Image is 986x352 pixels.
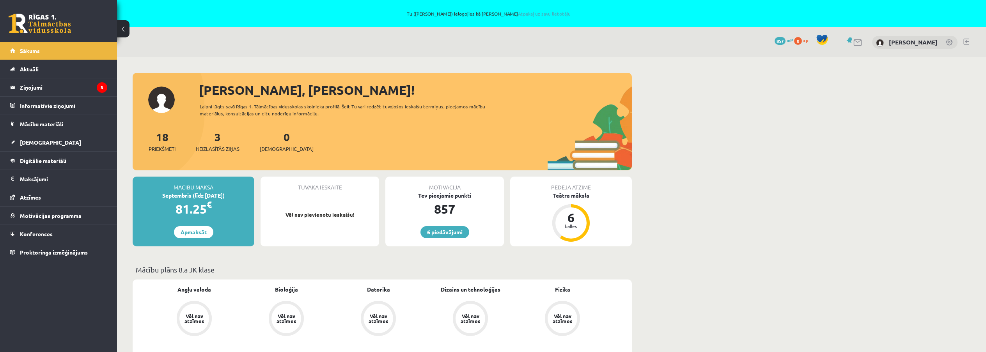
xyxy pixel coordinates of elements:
span: Proktoringa izmēģinājums [20,249,88,256]
span: Digitālie materiāli [20,157,66,164]
span: Neizlasītās ziņas [196,145,239,153]
span: 0 [794,37,802,45]
div: 81.25 [133,200,254,218]
span: Priekšmeti [149,145,176,153]
span: € [207,199,212,210]
img: Elizabete Kaupere [876,39,884,47]
span: Atzīmes [20,194,41,201]
p: Vēl nav pievienotu ieskaišu! [264,211,375,219]
a: Bioloģija [275,285,298,294]
div: Laipni lūgts savā Rīgas 1. Tālmācības vidusskolas skolnieka profilā. Šeit Tu vari redzēt tuvojošo... [200,103,499,117]
a: Vēl nav atzīmes [148,301,240,338]
span: Konferences [20,230,53,237]
div: 857 [385,200,504,218]
div: balles [559,224,583,228]
a: Apmaksāt [174,226,213,238]
a: Vēl nav atzīmes [240,301,332,338]
a: 6 piedāvājumi [420,226,469,238]
div: Vēl nav atzīmes [275,313,297,324]
span: [DEMOGRAPHIC_DATA] [20,139,81,146]
a: Vēl nav atzīmes [332,301,424,338]
a: 3Neizlasītās ziņas [196,130,239,153]
div: 6 [559,211,583,224]
a: Datorika [367,285,390,294]
a: 0 xp [794,37,812,43]
a: Vēl nav atzīmes [424,301,516,338]
a: Digitālie materiāli [10,152,107,170]
a: [DEMOGRAPHIC_DATA] [10,133,107,151]
span: Motivācijas programma [20,212,82,219]
a: Mācību materiāli [10,115,107,133]
span: Mācību materiāli [20,120,63,127]
span: 857 [775,37,786,45]
div: Vēl nav atzīmes [459,313,481,324]
a: Motivācijas programma [10,207,107,225]
span: mP [787,37,793,43]
div: Teātra māksla [510,191,632,200]
a: Fizika [555,285,570,294]
span: Sākums [20,47,40,54]
a: Ziņojumi3 [10,78,107,96]
div: Pēdējā atzīme [510,177,632,191]
a: Angļu valoda [177,285,211,294]
a: Aktuāli [10,60,107,78]
a: Proktoringa izmēģinājums [10,243,107,261]
div: Tuvākā ieskaite [261,177,379,191]
a: Vēl nav atzīmes [516,301,608,338]
a: 0[DEMOGRAPHIC_DATA] [260,130,314,153]
legend: Ziņojumi [20,78,107,96]
legend: Informatīvie ziņojumi [20,97,107,115]
a: Informatīvie ziņojumi [10,97,107,115]
a: 857 mP [775,37,793,43]
a: Rīgas 1. Tālmācības vidusskola [9,14,71,33]
a: Dizains un tehnoloģijas [441,285,500,294]
div: Mācību maksa [133,177,254,191]
div: Vēl nav atzīmes [367,313,389,324]
div: Septembris (līdz [DATE]) [133,191,254,200]
div: [PERSON_NAME], [PERSON_NAME]! [199,81,632,99]
div: Tev pieejamie punkti [385,191,504,200]
a: Konferences [10,225,107,243]
i: 3 [97,82,107,93]
span: [DEMOGRAPHIC_DATA] [260,145,314,153]
div: Vēl nav atzīmes [183,313,205,324]
a: Atzīmes [10,188,107,206]
legend: Maksājumi [20,170,107,188]
a: Teātra māksla 6 balles [510,191,632,243]
p: Mācību plāns 8.a JK klase [136,264,629,275]
a: 18Priekšmeti [149,130,176,153]
span: Aktuāli [20,65,39,73]
a: Sākums [10,42,107,60]
a: Atpakaļ uz savu lietotāju [518,11,571,17]
div: Motivācija [385,177,504,191]
a: [PERSON_NAME] [889,38,938,46]
span: xp [803,37,808,43]
span: Tu ([PERSON_NAME]) ielogojies kā [PERSON_NAME] [90,11,887,16]
a: Maksājumi [10,170,107,188]
div: Vēl nav atzīmes [552,313,573,324]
